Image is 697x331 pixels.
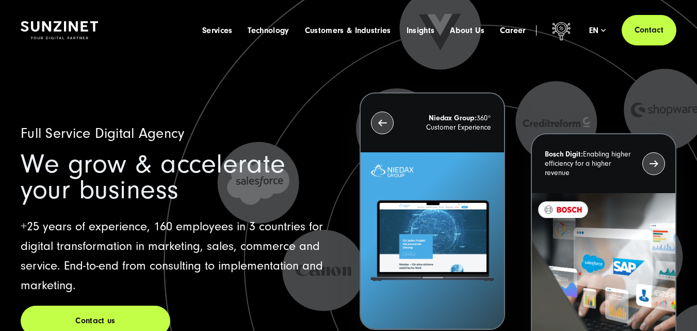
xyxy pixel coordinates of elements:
[21,217,337,295] p: +25 years of experience, 160 employees in 3 countries for digital transformation in marketing, sa...
[21,21,98,39] img: SUNZINET Full Service Digital Agentur
[622,15,676,45] a: Contact
[545,150,637,178] p: Enabling higher efficiency for a higher revenue
[500,25,526,36] a: Career
[545,150,583,159] strong: Bosch Digit:
[360,92,505,330] button: Niedax Group:360° Customer Experience Letztes Projekt von Niedax. Ein Laptop auf dem die Niedax W...
[248,25,289,36] a: Technology
[407,25,435,36] a: Insights
[589,25,606,36] div: en
[361,152,504,329] img: Letztes Projekt von Niedax. Ein Laptop auf dem die Niedax Website geöffnet ist, auf blauem Hinter...
[450,25,484,36] a: About Us
[305,25,391,36] a: Customers & Industries
[399,114,491,132] p: 360° Customer Experience
[202,25,233,36] a: Services
[21,149,286,205] span: We grow & accelerate your business
[429,114,477,122] strong: Niedax Group:
[21,125,185,141] span: Full Service Digital Agency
